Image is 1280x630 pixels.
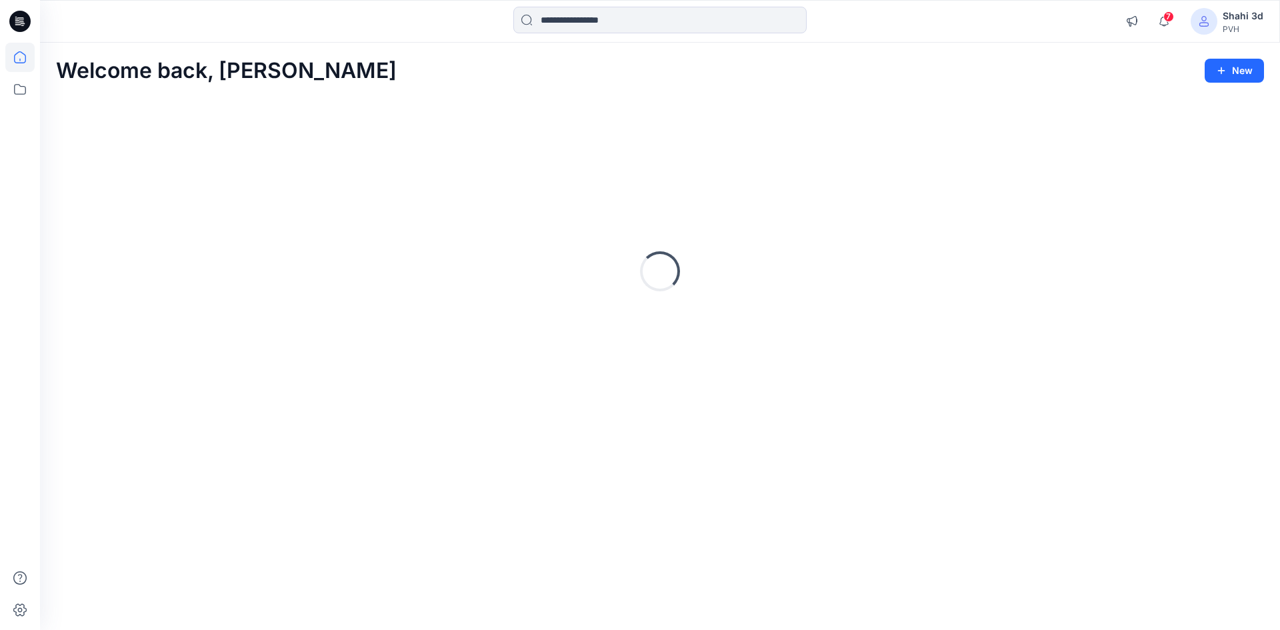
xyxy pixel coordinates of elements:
[1223,24,1263,34] div: PVH
[1205,59,1264,83] button: New
[56,59,397,83] h2: Welcome back, [PERSON_NAME]
[1163,11,1174,22] span: 7
[1223,8,1263,24] div: Shahi 3d
[1199,16,1209,27] svg: avatar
